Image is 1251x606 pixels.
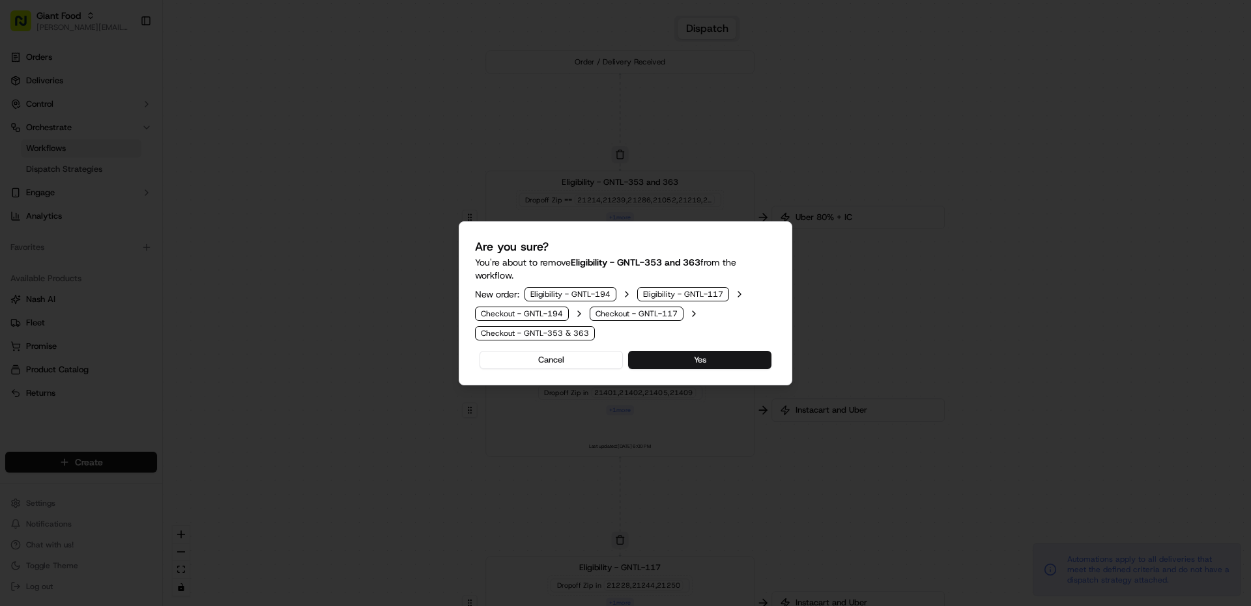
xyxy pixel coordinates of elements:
[123,189,209,202] span: API Documentation
[44,137,165,148] div: We're available if you need us!
[525,287,616,301] div: Eligibility - GNTL-194
[44,124,214,137] div: Start new chat
[475,326,595,340] div: Checkout - GNTL-353 & 363
[571,256,700,268] strong: Eligibility - GNTL-353 and 363
[13,52,237,73] p: Welcome 👋
[13,190,23,200] div: 📗
[26,189,100,202] span: Knowledge Base
[480,351,623,369] button: Cancel
[13,13,39,39] img: Nash
[130,221,158,230] span: Pylon
[13,124,36,148] img: 1736555255976-a54dd68f-1ca7-489b-9aae-adbdc363a1c4
[475,238,776,256] h2: Are you sure?
[34,84,235,98] input: Got a question? Start typing here...
[475,288,519,301] p: New order:
[628,351,771,369] button: Yes
[105,184,214,207] a: 💻API Documentation
[222,128,237,144] button: Start new chat
[92,220,158,230] a: Powered byPylon
[475,256,776,282] p: You're about to remove from the workflow.
[475,307,569,321] div: Checkout - GNTL-194
[8,184,105,207] a: 📗Knowledge Base
[590,307,683,321] div: Checkout - GNTL-117
[110,190,121,200] div: 💻
[637,287,729,301] div: Eligibility - GNTL-117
